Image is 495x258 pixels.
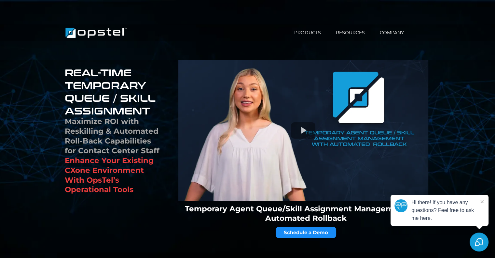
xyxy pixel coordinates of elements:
[328,29,372,36] a: RESOURCES
[287,29,328,36] a: PRODUCTS
[372,29,411,36] a: COMPANY
[284,229,328,235] span: Schedule a Demo
[64,25,129,41] img: Brand Logo
[65,66,162,117] h1: REAL-TIME TEMPORARY QUEUE / SKILL ASSIGNMENT
[185,204,427,223] strong: Temporary Agent Queue/Skill Assignment Management with Automated Rollback
[64,29,129,35] a: https://www.opstel.com/
[65,117,159,155] strong: Maximize ROI with Reskilling & Automated Roll-Back Capabilities for Contact Center Staff
[65,156,154,194] strong: Enhance Your Existing CXone Environment With OpsTel’s Operational Tools
[276,227,336,238] a: Schedule a Demo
